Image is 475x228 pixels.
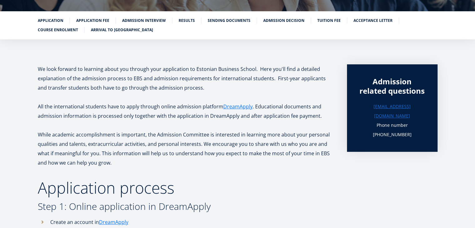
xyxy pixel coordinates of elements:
a: Admission decision [263,17,304,24]
div: Admission related questions [359,77,425,96]
a: Acceptance letter [354,17,393,24]
a: Application fee [76,17,109,24]
h2: Application process [38,180,334,196]
h3: Step 1: Online application in DreamApply [38,202,334,211]
p: While academic accomplishment is important, the Admission Committee is interested in learning mor... [38,130,334,167]
a: [EMAIL_ADDRESS][DOMAIN_NAME] [359,102,425,121]
a: DreamApply [99,217,128,227]
a: Course enrolment [38,27,78,33]
a: Application [38,17,63,24]
p: All the international students have to apply through online admission platform . Educational docu... [38,102,334,121]
a: Arrival to [GEOGRAPHIC_DATA] [91,27,153,33]
a: Sending documents [208,17,250,24]
a: DreamApply [223,102,253,111]
a: Results [179,17,195,24]
a: Tuition fee [317,17,341,24]
a: Admission interview [122,17,166,24]
p: Phone number [PHONE_NUMBER] [359,121,425,139]
p: We look forward to learning about you through your application to Estonian Business School. Here ... [38,64,334,92]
